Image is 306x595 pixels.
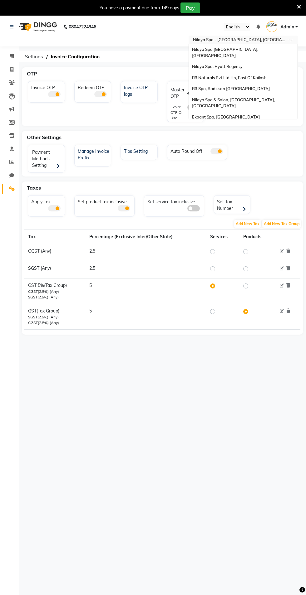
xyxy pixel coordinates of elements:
[189,44,298,119] ng-dropdown-panel: Options list
[24,261,86,278] td: SGST (Any)
[86,304,206,329] td: 5
[37,308,59,314] span: (Tax Group)
[76,197,134,211] div: Set product tax inclusive
[24,230,86,244] th: Tax
[22,51,46,62] span: Settings
[206,230,239,244] th: Services
[122,83,157,98] div: Invoice OTP logs
[192,114,260,119] span: Ekaant Spa, [GEOGRAPHIC_DATA]
[24,244,86,261] td: CGST (Any)
[76,147,111,161] div: Manage Invoice Prefix
[234,220,261,228] span: Add New Tax
[266,21,277,32] img: Admin
[30,147,65,172] div: Payment Methods Setting
[192,75,267,80] span: R3 Naturals Pvt Ltd Ho, East Of Kailash
[86,261,206,278] td: 2.5
[48,51,103,62] span: Invoice Configuration
[192,64,243,69] span: Nilaya Spa, Hyatt Regency
[30,197,65,211] div: Apply Tax
[24,304,86,329] td: GST
[169,147,227,155] div: Auto Round Off
[262,220,301,228] span: Add New Tax Group
[187,90,196,96] label: 4566
[16,18,59,36] img: logo
[146,197,204,211] div: Set service tax inclusive
[280,24,294,30] span: Admin
[192,97,276,109] span: Nilaya Spa & Salon, [GEOGRAPHIC_DATA], [GEOGRAPHIC_DATA]
[192,86,270,91] span: R3 Spa, Radisson [GEOGRAPHIC_DATA]
[28,289,82,294] div: CGST(2.5%) (Any)
[192,47,259,58] span: Nilaya Spa [GEOGRAPHIC_DATA], [GEOGRAPHIC_DATA]
[86,230,206,244] th: Percentage (Exclusive Inter/Other State)
[28,294,82,300] div: SGST(2.5%) (Any)
[262,221,302,226] a: Add New Tax Group
[100,5,179,11] div: You have a payment due from 149 days
[121,147,157,155] a: Tips Setting
[180,2,200,13] button: Pay
[121,83,157,98] a: Invoice OTP logs
[30,83,65,97] div: Invoice OTP
[28,314,82,320] div: SGST(2.5%) (Any)
[170,87,185,100] label: Master OTP
[86,244,206,261] td: 2.5
[170,104,187,121] div: Expire OTP On Use
[239,230,274,244] th: Products
[75,147,111,161] a: Manage Invoice Prefix
[234,221,262,226] a: Add New Tax
[24,278,86,304] td: GST 5%
[44,283,67,288] span: (Tax Group)
[122,147,157,155] div: Tips Setting
[76,83,111,97] div: Redeem OTP
[28,320,82,326] div: CGST(2.5%) (Any)
[69,18,96,36] b: 08047224946
[86,278,206,304] td: 5
[215,197,250,213] div: Set Tax Number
